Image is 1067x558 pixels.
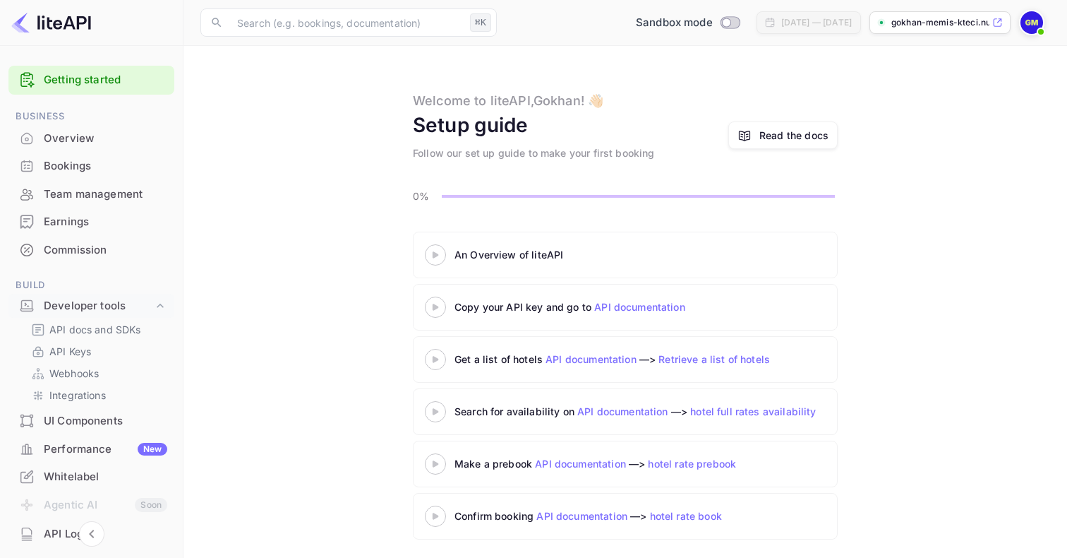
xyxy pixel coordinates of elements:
[44,214,167,230] div: Earnings
[44,242,167,259] div: Commission
[44,413,167,429] div: UI Components
[11,11,91,34] img: LiteAPI logo
[8,237,174,263] a: Commission
[8,208,174,236] div: Earnings
[1020,11,1043,34] img: Gokhan Memis
[229,8,464,37] input: Search (e.g. bookings, documentation)
[891,16,989,29] p: gokhan-memis-kteci.nui...
[413,110,529,140] div: Setup guide
[545,353,637,365] a: API documentation
[454,352,807,367] div: Get a list of hotels —>
[8,463,174,489] a: Whitelabel
[8,125,174,153] div: Overview
[79,521,104,547] button: Collapse navigation
[25,341,169,362] div: API Keys
[577,405,668,417] a: API documentation
[454,299,807,314] div: Copy your API key and go to
[25,319,169,340] div: API docs and SDKs
[413,91,603,110] div: Welcome to liteAPI, Gokhan ! 👋🏻
[44,469,167,485] div: Whitelabel
[31,366,163,381] a: Webhooks
[594,301,685,313] a: API documentation
[8,436,174,463] div: PerformanceNew
[31,344,163,359] a: API Keys
[44,298,153,314] div: Developer tools
[31,322,163,337] a: API docs and SDKs
[8,521,174,548] div: API Logs
[49,344,91,359] p: API Keys
[781,16,852,29] div: [DATE] — [DATE]
[8,181,174,208] div: Team management
[31,388,163,403] a: Integrations
[535,458,626,470] a: API documentation
[413,189,438,203] p: 0%
[8,153,174,180] div: Bookings
[454,456,807,471] div: Make a prebook —>
[25,385,169,405] div: Integrations
[650,510,722,522] a: hotel rate book
[44,186,167,203] div: Team management
[8,109,174,124] span: Business
[8,436,174,462] a: PerformanceNew
[8,153,174,179] a: Bookings
[658,353,770,365] a: Retrieve a list of hotels
[8,463,174,491] div: Whitelabel
[454,404,948,419] div: Search for availability on —>
[648,458,736,470] a: hotel rate prebook
[690,405,816,417] a: hotel full rates availability
[413,146,655,160] div: Follow our set up guide to make your first booking
[454,247,807,262] div: An Overview of liteAPI
[49,366,99,381] p: Webhooks
[138,443,167,456] div: New
[49,322,141,337] p: API docs and SDKs
[8,408,174,434] a: UI Components
[44,131,167,147] div: Overview
[630,15,745,31] div: Switch to Production mode
[536,510,627,522] a: API documentation
[44,441,167,458] div: Performance
[49,388,106,403] p: Integrations
[44,526,167,542] div: API Logs
[759,128,828,143] a: Read the docs
[8,125,174,151] a: Overview
[25,363,169,384] div: Webhooks
[8,181,174,207] a: Team management
[8,294,174,319] div: Developer tools
[44,158,167,174] div: Bookings
[728,121,838,149] a: Read the docs
[470,13,491,32] div: ⌘K
[8,237,174,264] div: Commission
[44,72,167,88] a: Getting started
[8,278,174,293] span: Build
[454,509,807,523] div: Confirm booking —>
[8,208,174,235] a: Earnings
[8,66,174,95] div: Getting started
[8,521,174,547] a: API Logs
[636,15,713,31] span: Sandbox mode
[8,408,174,435] div: UI Components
